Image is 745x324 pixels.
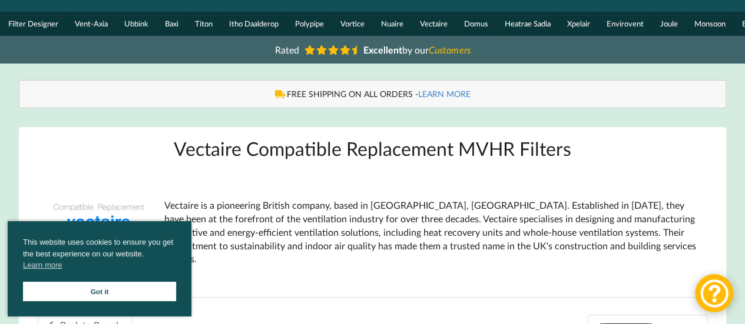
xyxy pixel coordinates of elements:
[363,44,470,55] span: by our
[116,12,157,36] a: Ubbink
[23,282,176,301] a: Got it cookie
[412,12,456,36] a: Vectaire
[287,12,332,36] a: Polypipe
[67,12,116,36] a: Vent-Axia
[8,221,191,316] div: cookieconsent
[164,199,698,266] p: Vectaire is a pioneering British company, based in [GEOGRAPHIC_DATA], [GEOGRAPHIC_DATA]. Establis...
[332,12,373,36] a: Vortice
[275,44,299,55] span: Rated
[496,12,559,36] a: Heatrae Sadia
[652,12,686,36] a: Joule
[31,88,714,100] div: FREE SHIPPING ON ALL ORDERS -
[456,12,496,36] a: Domus
[686,12,734,36] a: Monsoon
[157,12,187,36] a: Baxi
[47,170,150,273] img: Vectaire-Compatible-Replacement-Filters.png
[38,136,708,161] h1: Vectaire Compatible Replacement MVHR Filters
[23,259,62,271] a: cookies - Learn more
[187,12,221,36] a: Titon
[429,44,470,55] i: Customers
[363,44,402,55] b: Excellent
[559,12,598,36] a: Xpelair
[23,236,176,274] span: This website uses cookies to ensure you get the best experience on our website.
[418,89,471,99] a: LEARN MORE
[598,12,652,36] a: Envirovent
[373,12,412,36] a: Nuaire
[267,40,479,59] a: Rated Excellentby ourCustomers
[221,12,287,36] a: Itho Daalderop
